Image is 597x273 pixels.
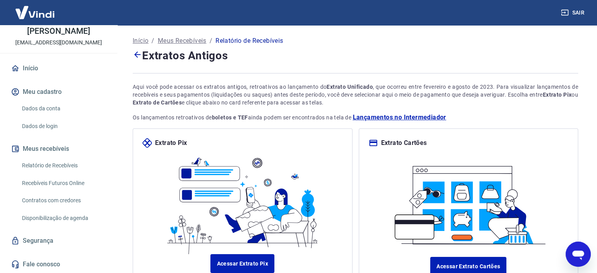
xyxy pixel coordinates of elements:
[19,210,108,226] a: Disponibilização de agenda
[19,192,108,209] a: Contratos com credores
[9,0,60,24] img: Vindi
[133,99,182,106] strong: Extrato de Cartões
[381,138,427,148] p: Extrato Cartões
[162,148,323,254] img: ilustrapix.38d2ed8fdf785898d64e9b5bf3a9451d.svg
[133,113,578,122] p: Os lançamentos retroativos de ainda podem ser encontrados na tela de
[15,38,102,47] p: [EMAIL_ADDRESS][DOMAIN_NAME]
[388,157,548,247] img: ilustracard.1447bf24807628a904eb562bb34ea6f9.svg
[215,36,283,46] p: Relatório de Recebíveis
[9,83,108,101] button: Meu cadastro
[559,5,588,20] button: Sair
[158,36,206,46] a: Meus Recebíveis
[9,256,108,273] a: Fale conosco
[155,138,187,148] p: Extrato Pix
[19,175,108,191] a: Recebíveis Futuros Online
[19,118,108,134] a: Dados de login
[210,254,274,273] a: Acessar Extrato Pix
[27,27,90,35] p: [PERSON_NAME]
[133,83,578,106] div: Aqui você pode acessar os extratos antigos, retroativos ao lançamento do , que ocorreu entre feve...
[133,47,578,64] h4: Extratos Antigos
[133,36,148,46] a: Início
[210,36,212,46] p: /
[19,158,108,174] a: Relatório de Recebíveis
[9,60,108,77] a: Início
[352,113,446,122] a: Lançamentos no Intermediador
[9,232,108,249] a: Segurança
[543,92,571,98] strong: Extrato Pix
[212,114,248,121] strong: boletos e TEF
[566,242,591,267] iframe: Botão para abrir a janela de mensagens
[152,36,154,46] p: /
[9,140,108,158] button: Meus recebíveis
[19,101,108,117] a: Dados da conta
[327,84,373,90] strong: Extrato Unificado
